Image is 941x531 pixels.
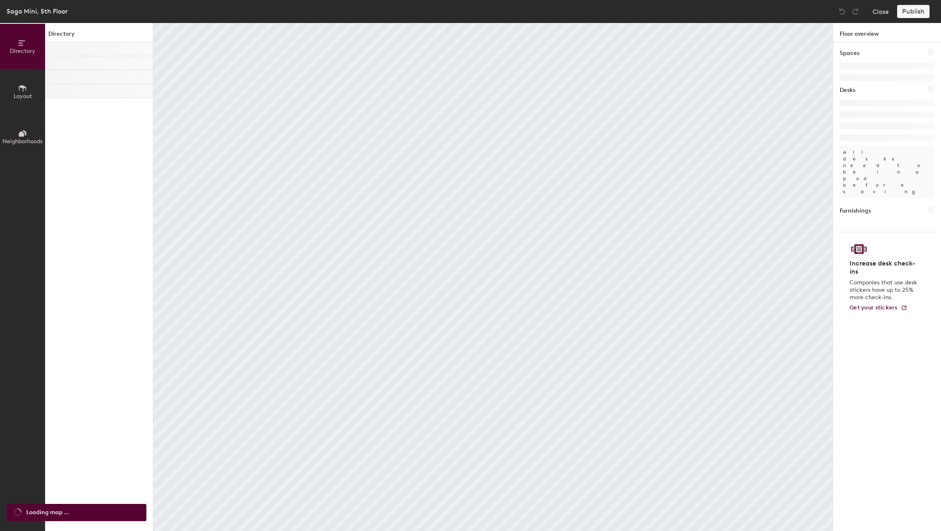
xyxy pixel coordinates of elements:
h1: Floor overview [833,23,941,42]
span: Loading map ... [26,508,69,517]
div: Sago Mini, 5th Floor [7,6,68,16]
span: Directory [10,48,35,55]
h4: Increase desk check-ins [850,259,920,276]
span: Layout [14,93,32,100]
img: Sticker logo [850,242,868,256]
img: Redo [851,7,859,16]
p: All desks need to be in a pod before saving [840,146,934,198]
a: Get your stickers [850,304,907,311]
canvas: Map [153,23,833,531]
h1: Desks [840,86,855,95]
h1: Spaces [840,49,859,58]
span: Neighborhoods [2,138,43,145]
span: Get your stickers [850,304,898,311]
h1: Furnishings [840,206,871,215]
button: Close [873,5,889,18]
img: Undo [838,7,846,16]
p: Companies that use desk stickers have up to 25% more check-ins. [850,279,920,301]
h1: Directory [45,30,153,42]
